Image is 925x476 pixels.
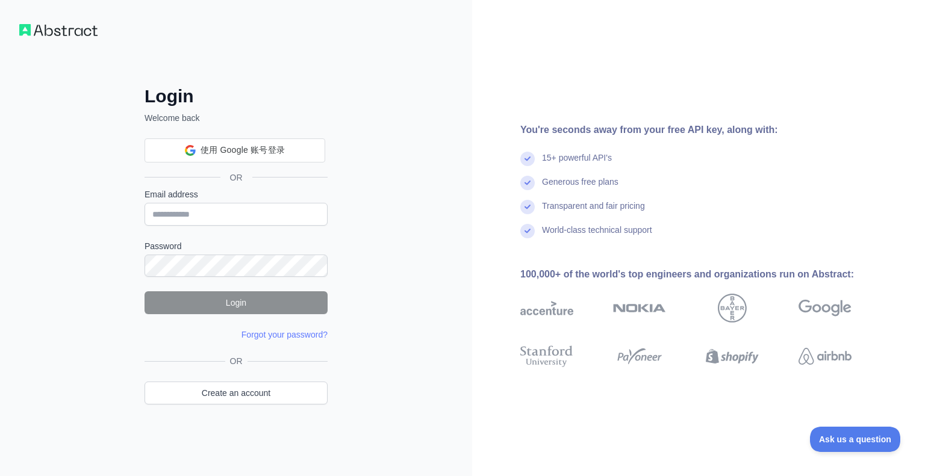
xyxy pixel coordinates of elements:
[706,343,759,369] img: shopify
[613,294,666,323] img: nokia
[520,176,535,190] img: check mark
[718,294,747,323] img: bayer
[19,24,98,36] img: Workflow
[520,200,535,214] img: check mark
[145,240,328,252] label: Password
[225,355,248,367] span: OR
[145,188,328,200] label: Email address
[542,224,652,248] div: World-class technical support
[542,200,645,224] div: Transparent and fair pricing
[799,294,852,323] img: google
[810,427,901,452] iframe: Toggle Customer Support
[145,112,328,124] p: Welcome back
[542,176,618,200] div: Generous free plans
[145,138,325,162] div: 使用 Google 账号登录
[520,294,573,323] img: accenture
[220,172,252,184] span: OR
[145,382,328,404] a: Create an account
[145,291,328,314] button: Login
[520,343,573,369] img: stanford university
[520,152,535,166] img: check mark
[542,152,612,176] div: 15+ powerful API's
[201,144,285,156] span: 使用 Google 账号登录
[145,85,328,107] h2: Login
[520,123,890,137] div: You're seconds away from your free API key, along with:
[613,343,666,369] img: payoneer
[241,330,328,339] a: Forgot your password?
[520,224,535,238] img: check mark
[520,267,890,282] div: 100,000+ of the world's top engineers and organizations run on Abstract:
[799,343,852,369] img: airbnb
